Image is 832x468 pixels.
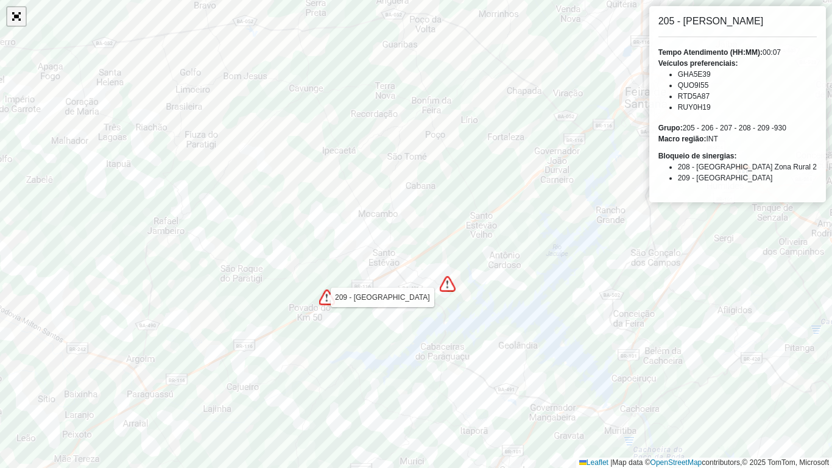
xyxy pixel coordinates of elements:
a: Abrir mapa em tela cheia [7,7,26,26]
span: | [610,458,612,467]
img: Bloqueio de sinergias [440,276,456,292]
div: Map data © contributors,© 2025 TomTom, Microsoft [576,458,832,468]
li: 209 - [GEOGRAPHIC_DATA] [678,172,817,183]
strong: Bloqueio de sinergias: [658,152,737,160]
li: GHA5E39 [678,69,817,80]
strong: Macro região: [658,135,707,143]
li: RTD5A87 [678,91,817,102]
div: INT [658,133,817,144]
strong: Grupo: [658,124,683,132]
a: Leaflet [579,458,608,467]
li: QUO9I55 [678,80,817,91]
h6: 205 - [PERSON_NAME] [658,15,817,27]
strong: Veículos preferenciais: [658,59,738,68]
a: OpenStreetMap [650,458,702,467]
img: Bloqueio de sinergias [319,289,335,305]
div: 00:07 [658,47,817,58]
li: 208 - [GEOGRAPHIC_DATA] Zona Rural 2 [678,161,817,172]
strong: Tempo Atendimento (HH:MM): [658,48,763,57]
div: 205 - 206 - 207 - 208 - 209 -930 [658,122,817,133]
li: RUY0H19 [678,102,817,113]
